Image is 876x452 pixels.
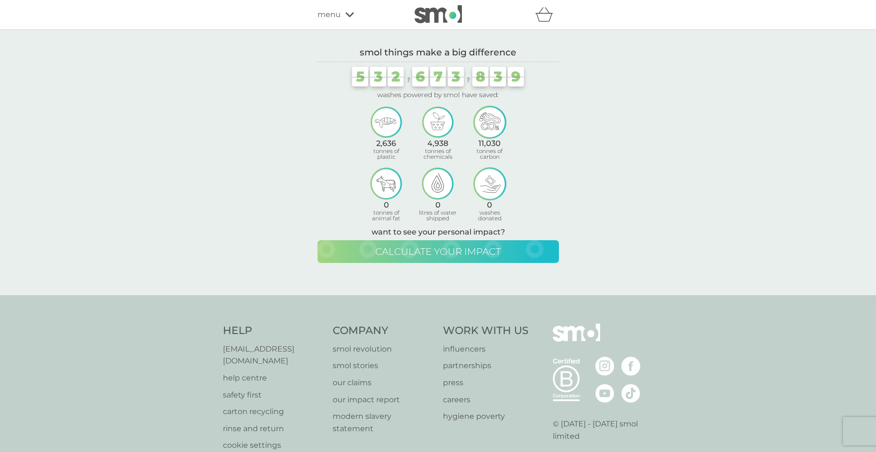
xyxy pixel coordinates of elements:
p: want to see your personal impact? [318,226,559,238]
a: help centre [223,372,324,384]
img: visit the smol Instagram page [595,357,614,376]
div: tonnes of animal fat [366,210,407,221]
span: 8 [472,67,489,87]
h4: Help [223,324,324,338]
span: menu [318,9,341,21]
div: washes donated [469,210,510,221]
img: visit the smol Youtube page [595,384,614,403]
span: 7 [430,67,447,87]
a: careers [443,394,529,406]
h4: Company [333,324,434,338]
div: tonnes of chemicals [418,148,458,160]
span: 3 [447,67,464,77]
a: rinse and return [223,423,324,435]
span: 9 [507,67,524,77]
span: 0 [487,200,492,210]
span: 6 [412,67,429,87]
a: carton recycling [223,406,324,418]
span: 4,938 [427,139,448,148]
span: 3 [489,67,506,77]
div: tonnes of plastic [366,148,407,160]
a: safety first [223,389,324,401]
p: © [DATE] - [DATE] smol limited [553,418,654,442]
a: modern slavery statement [333,410,434,434]
span: calculate your impact [375,246,501,257]
span: 7 [430,67,447,77]
div: basket [535,5,559,24]
img: smol [415,5,462,23]
a: press [443,377,529,389]
span: 2 [387,67,404,87]
span: 3 [370,67,387,87]
div: washes powered by smol have saved: [318,91,559,98]
span: 3 [489,67,506,87]
span: 6 [412,67,429,77]
button: calculate your impact [318,240,559,263]
span: 11,030 [478,139,501,148]
span: 0 [435,200,441,210]
span: 2 [387,67,404,77]
img: visit the smol Tiktok page [621,384,640,403]
div: litres of water shipped [418,210,458,221]
a: smol stories [333,360,434,372]
a: partnerships [443,360,529,372]
div: tonnes of carbon [469,148,510,160]
a: smol revolution [333,343,434,355]
span: 5 [352,67,369,77]
a: [EMAIL_ADDRESS][DOMAIN_NAME] [223,343,324,367]
a: our impact report [333,394,434,406]
span: 3 [370,67,387,77]
span: 2,636 [376,139,396,148]
span: 8 [472,67,489,77]
h1: smol things make a big difference [318,48,559,57]
img: fatSaved-icon [370,167,403,200]
span: 0 [384,200,389,210]
span: 9 [507,67,524,87]
h4: Work With Us [443,324,529,338]
img: waterSaved-icon [421,167,454,200]
img: visit the smol Facebook page [621,357,640,376]
span: 5 [352,67,369,87]
a: cookie settings [223,439,324,452]
img: smol [553,324,600,356]
a: our claims [333,377,434,389]
span: 3 [447,67,464,87]
a: influencers [443,343,529,355]
a: hygiene poverty [443,410,529,423]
